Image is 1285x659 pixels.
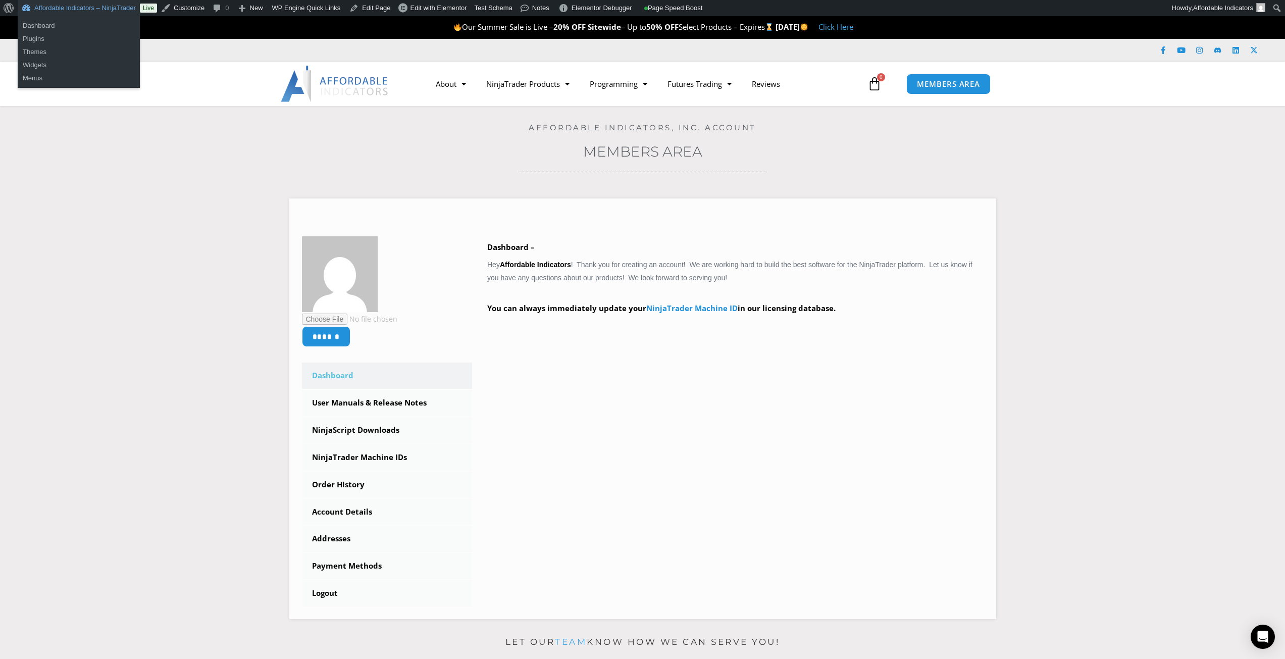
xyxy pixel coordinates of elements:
[476,72,580,95] a: NinjaTrader Products
[140,4,157,13] a: Live
[646,22,679,32] strong: 50% OFF
[302,472,473,498] a: Order History
[302,363,473,606] nav: Account pages
[18,45,140,59] a: Themes
[302,444,473,471] a: NinjaTrader Machine IDs
[529,123,756,132] a: Affordable Indicators, Inc. Account
[302,526,473,552] a: Addresses
[917,80,980,88] span: MEMBERS AREA
[302,553,473,579] a: Payment Methods
[281,66,389,102] img: LogoAI | Affordable Indicators – NinjaTrader
[776,22,808,32] strong: [DATE]
[487,240,984,330] div: Hey ! Thank you for creating an account! We are working hard to build the best software for the N...
[302,580,473,606] a: Logout
[742,72,790,95] a: Reviews
[410,4,467,12] span: Edit with Elementor
[852,69,897,98] a: 0
[18,32,140,45] a: Plugins
[588,22,621,32] strong: Sitewide
[302,363,473,389] a: Dashboard
[906,74,991,94] a: MEMBERS AREA
[877,73,885,81] span: 0
[1251,625,1275,649] div: Open Intercom Messenger
[18,72,140,85] a: Menus
[580,72,657,95] a: Programming
[646,303,738,313] a: NinjaTrader Machine ID
[302,236,378,312] img: f76b2c954c91ccb298ea17e82a9e6c3d168cdca6d2be3a111b29e2d6aa75f91f
[426,72,865,95] nav: Menu
[1193,4,1253,12] span: Affordable Indicators
[453,22,776,32] span: Our Summer Sale is Live – – Up to Select Products – Expires
[818,22,853,32] a: Click Here
[302,499,473,525] a: Account Details
[800,23,808,31] img: 🌞
[553,22,586,32] strong: 20% OFF
[150,45,301,55] iframe: Customer reviews powered by Trustpilot
[18,16,140,48] ul: Affordable Indicators – NinjaTrader
[487,242,535,252] b: Dashboard –
[765,23,773,31] img: ⌛
[500,261,571,269] strong: Affordable Indicators
[18,42,140,88] ul: Affordable Indicators – NinjaTrader
[583,143,702,160] a: Members Area
[289,634,996,650] p: Let our know how we can serve you!
[426,72,476,95] a: About
[555,637,587,647] a: team
[657,72,742,95] a: Futures Trading
[487,303,836,313] strong: You can always immediately update your in our licensing database.
[18,19,140,32] a: Dashboard
[302,417,473,443] a: NinjaScript Downloads
[454,23,461,31] img: 🔥
[302,390,473,416] a: User Manuals & Release Notes
[18,59,140,72] a: Widgets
